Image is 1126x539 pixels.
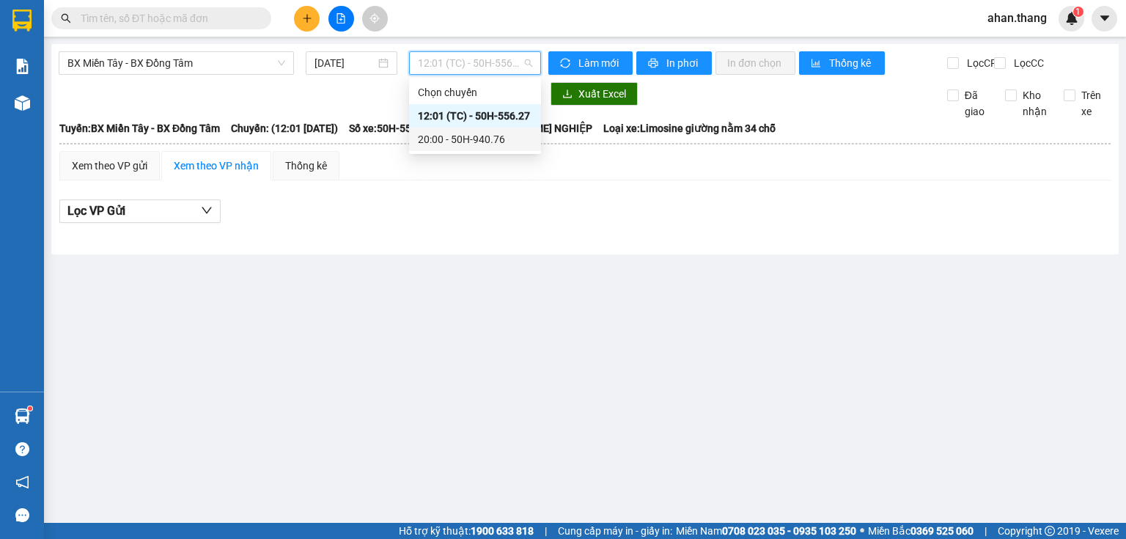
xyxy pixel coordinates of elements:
[328,6,354,32] button: file-add
[302,13,312,23] span: plus
[418,52,533,74] span: 12:01 (TC) - 50H-556.27
[715,51,795,75] button: In đơn chọn
[545,523,547,539] span: |
[418,131,532,147] div: 20:00 - 50H-940.76
[174,158,259,174] div: Xem theo VP nhận
[294,6,320,32] button: plus
[811,58,823,70] span: bar-chart
[59,199,221,223] button: Lọc VP Gửi
[12,10,32,32] img: logo-vxr
[648,58,660,70] span: printer
[15,475,29,489] span: notification
[976,9,1059,27] span: ahan.thang
[59,122,220,134] b: Tuyến: BX Miền Tây - BX Đồng Tâm
[603,120,776,136] span: Loại xe: Limosine giường nằm 34 chỗ
[399,523,534,539] span: Hỗ trợ kỹ thuật:
[1075,87,1111,120] span: Trên xe
[1065,12,1078,25] img: icon-new-feature
[829,55,873,71] span: Thống kê
[285,158,327,174] div: Thống kê
[15,442,29,456] span: question-circle
[1075,7,1081,17] span: 1
[722,525,856,537] strong: 0708 023 035 - 0935 103 250
[985,523,987,539] span: |
[369,13,380,23] span: aim
[471,525,534,537] strong: 1900 633 818
[15,408,30,424] img: warehouse-icon
[61,13,71,23] span: search
[15,95,30,111] img: warehouse-icon
[548,51,633,75] button: syncLàm mới
[67,52,285,74] span: BX Miền Tây - BX Đồng Tâm
[961,55,999,71] span: Lọc CR
[81,10,254,26] input: Tìm tên, số ĐT hoặc mã đơn
[15,59,30,74] img: solution-icon
[409,81,541,104] div: Chọn chuyến
[72,158,147,174] div: Xem theo VP gửi
[1008,55,1046,71] span: Lọc CC
[636,51,712,75] button: printerIn phơi
[868,523,974,539] span: Miền Bắc
[1017,87,1053,120] span: Kho nhận
[1098,12,1111,25] span: caret-down
[362,6,388,32] button: aim
[418,84,532,100] div: Chọn chuyến
[1045,526,1055,536] span: copyright
[314,55,375,71] input: 13/10/2025
[860,528,864,534] span: ⚪️
[1073,7,1083,17] sup: 1
[418,108,532,124] div: 12:01 (TC) - 50H-556.27
[67,202,125,220] span: Lọc VP Gửi
[558,523,672,539] span: Cung cấp máy in - giấy in:
[666,55,700,71] span: In phơi
[910,525,974,537] strong: 0369 525 060
[201,205,213,216] span: down
[551,82,638,106] button: downloadXuất Excel
[799,51,885,75] button: bar-chartThống kê
[231,120,338,136] span: Chuyến: (12:01 [DATE])
[560,58,573,70] span: sync
[336,13,346,23] span: file-add
[15,508,29,522] span: message
[676,523,856,539] span: Miền Nam
[1092,6,1117,32] button: caret-down
[349,120,432,136] span: Số xe: 50H-556.27
[578,55,621,71] span: Làm mới
[28,406,32,411] sup: 1
[959,87,995,120] span: Đã giao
